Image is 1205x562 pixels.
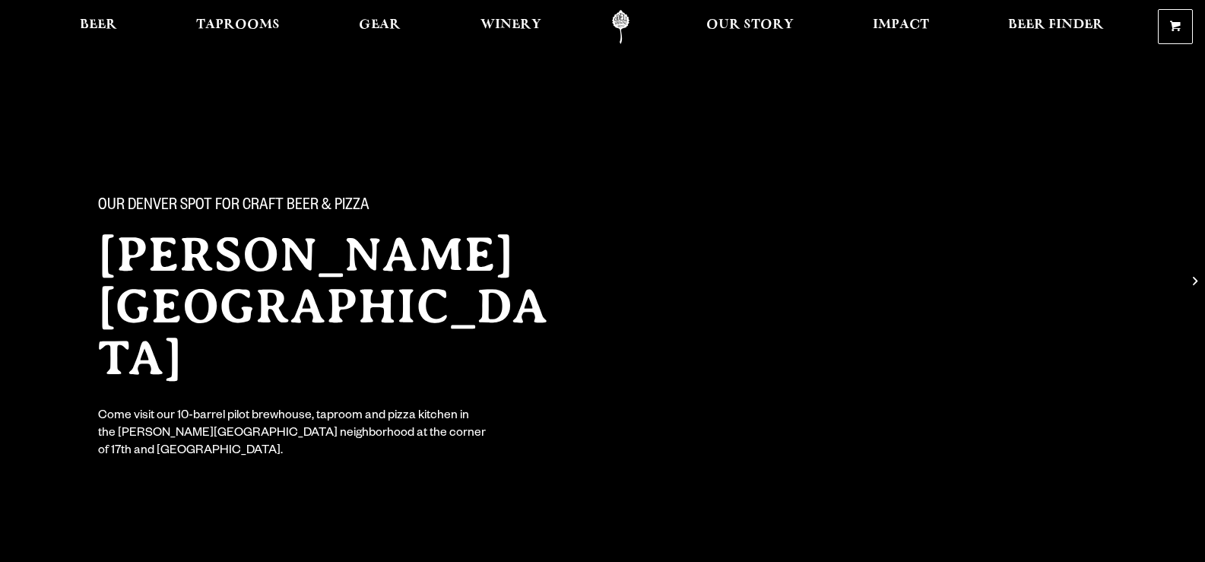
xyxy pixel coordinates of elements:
span: Taprooms [196,19,280,31]
a: Beer [70,10,127,44]
a: Taprooms [186,10,290,44]
div: Come visit our 10-barrel pilot brewhouse, taproom and pizza kitchen in the [PERSON_NAME][GEOGRAPH... [98,408,487,461]
span: Our Story [706,19,794,31]
a: Winery [471,10,551,44]
h2: [PERSON_NAME][GEOGRAPHIC_DATA] [98,229,572,384]
a: Odell Home [592,10,649,44]
a: Gear [349,10,411,44]
a: Impact [863,10,939,44]
span: Beer Finder [1008,19,1104,31]
span: Impact [873,19,929,31]
span: Beer [80,19,117,31]
span: Our Denver spot for craft beer & pizza [98,197,369,217]
span: Winery [480,19,541,31]
span: Gear [359,19,401,31]
a: Our Story [696,10,804,44]
a: Beer Finder [998,10,1114,44]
